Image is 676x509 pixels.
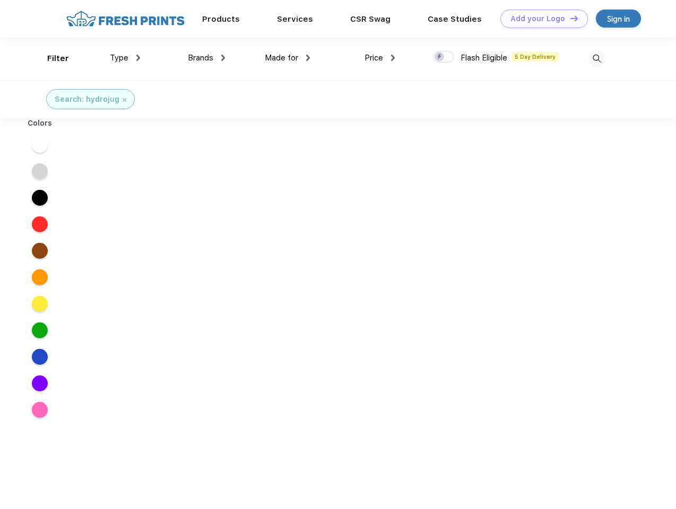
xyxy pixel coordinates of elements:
[596,10,641,28] a: Sign in
[110,53,128,63] span: Type
[306,55,310,61] img: dropdown.png
[55,94,119,105] div: Search: hydrojug
[20,118,60,129] div: Colors
[47,52,69,65] div: Filter
[570,15,578,21] img: DT
[365,53,383,63] span: Price
[588,50,605,67] img: desktop_search.svg
[123,98,126,102] img: filter_cancel.svg
[510,14,565,23] div: Add your Logo
[202,14,240,24] a: Products
[461,53,507,63] span: Flash Eligible
[136,55,140,61] img: dropdown.png
[512,52,559,62] span: 5 Day Delivery
[221,55,225,61] img: dropdown.png
[63,10,188,28] img: fo%20logo%202.webp
[265,53,298,63] span: Made for
[391,55,395,61] img: dropdown.png
[607,13,630,25] div: Sign in
[188,53,213,63] span: Brands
